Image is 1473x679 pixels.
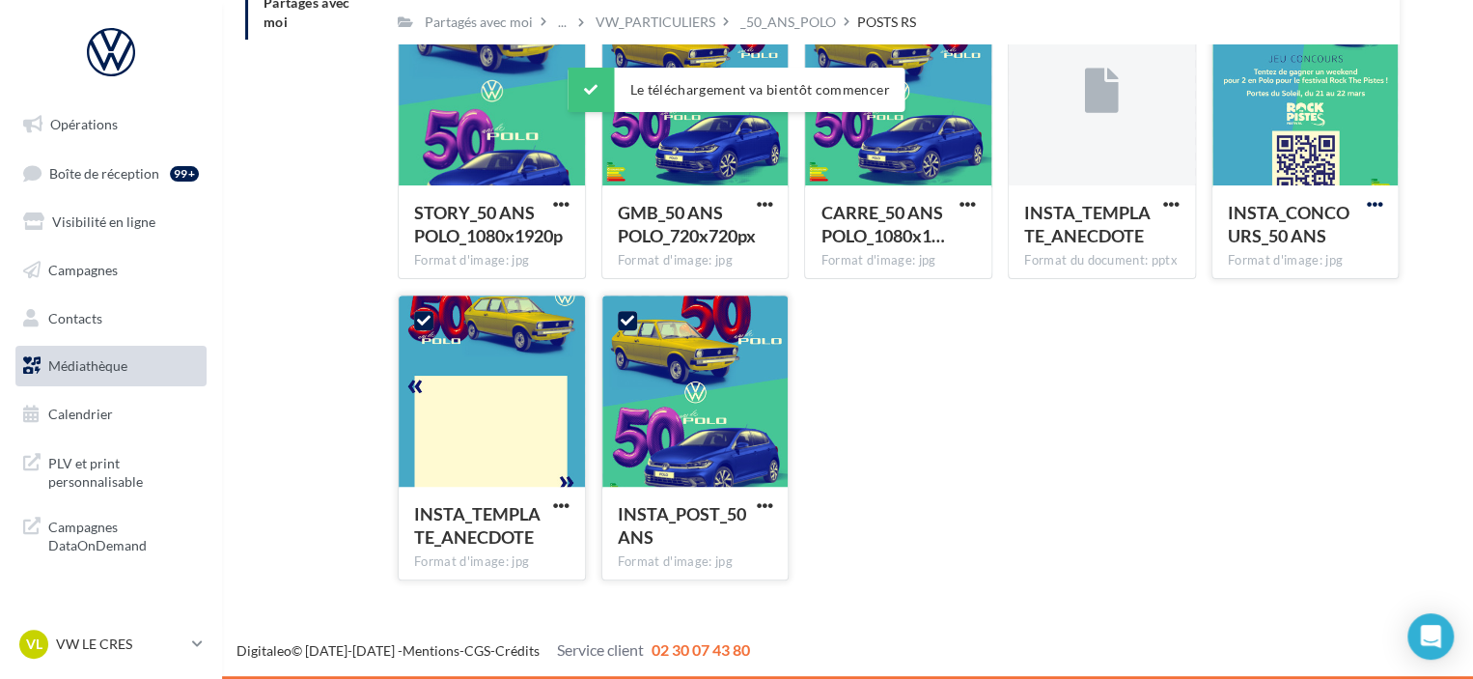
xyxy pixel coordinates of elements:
[236,642,750,659] span: © [DATE]-[DATE] - - -
[15,626,207,663] a: VL VW LE CRES
[52,213,155,230] span: Visibilité en ligne
[12,104,210,145] a: Opérations
[48,450,199,492] span: PLV et print personnalisable
[403,642,459,659] a: Mentions
[1228,202,1349,246] span: INSTA_CONCOURS_50 ANS
[12,346,210,386] a: Médiathèque
[820,252,976,269] div: Format d'image: jpg
[12,250,210,291] a: Campagnes
[236,642,292,659] a: Digitaleo
[1024,202,1151,246] span: INSTA_TEMPLATE_ANECDOTE
[618,503,746,548] span: INSTA_POST_50 ANS
[820,202,944,246] span: CARRE_50 ANS POLO_1080x1080px
[740,13,836,32] div: _50_ANS_POLO
[12,394,210,435] a: Calendrier
[12,153,210,194] a: Boîte de réception99+
[48,357,127,374] span: Médiathèque
[464,642,490,659] a: CGS
[1407,613,1454,660] div: Open Intercom Messenger
[495,642,540,659] a: Crédits
[12,506,210,563] a: Campagnes DataOnDemand
[414,503,541,548] span: INSTA_TEMPLATE_ANECDOTE
[414,553,570,571] div: Format d'image: jpg
[12,298,210,339] a: Contacts
[857,13,916,32] div: POSTS RS
[618,252,773,269] div: Format d'image: jpg
[652,640,750,659] span: 02 30 07 43 80
[557,640,644,659] span: Service client
[48,262,118,278] span: Campagnes
[12,442,210,499] a: PLV et print personnalisable
[425,13,533,32] div: Partagés avec moi
[49,164,159,181] span: Boîte de réception
[170,166,199,182] div: 99+
[1024,252,1180,269] div: Format du document: pptx
[414,202,563,246] span: STORY_50 ANS POLO_1080x1920p
[26,635,42,654] span: VL
[1228,252,1383,269] div: Format d'image: jpg
[554,9,570,36] div: ...
[50,116,118,132] span: Opérations
[596,13,715,32] div: VW_PARTICULIERS
[48,514,199,555] span: Campagnes DataOnDemand
[568,68,904,112] div: Le téléchargement va bientôt commencer
[56,635,184,654] p: VW LE CRES
[618,202,756,246] span: GMB_50 ANS POLO_720x720px
[12,202,210,242] a: Visibilité en ligne
[618,553,773,571] div: Format d'image: jpg
[48,309,102,325] span: Contacts
[414,252,570,269] div: Format d'image: jpg
[48,406,113,422] span: Calendrier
